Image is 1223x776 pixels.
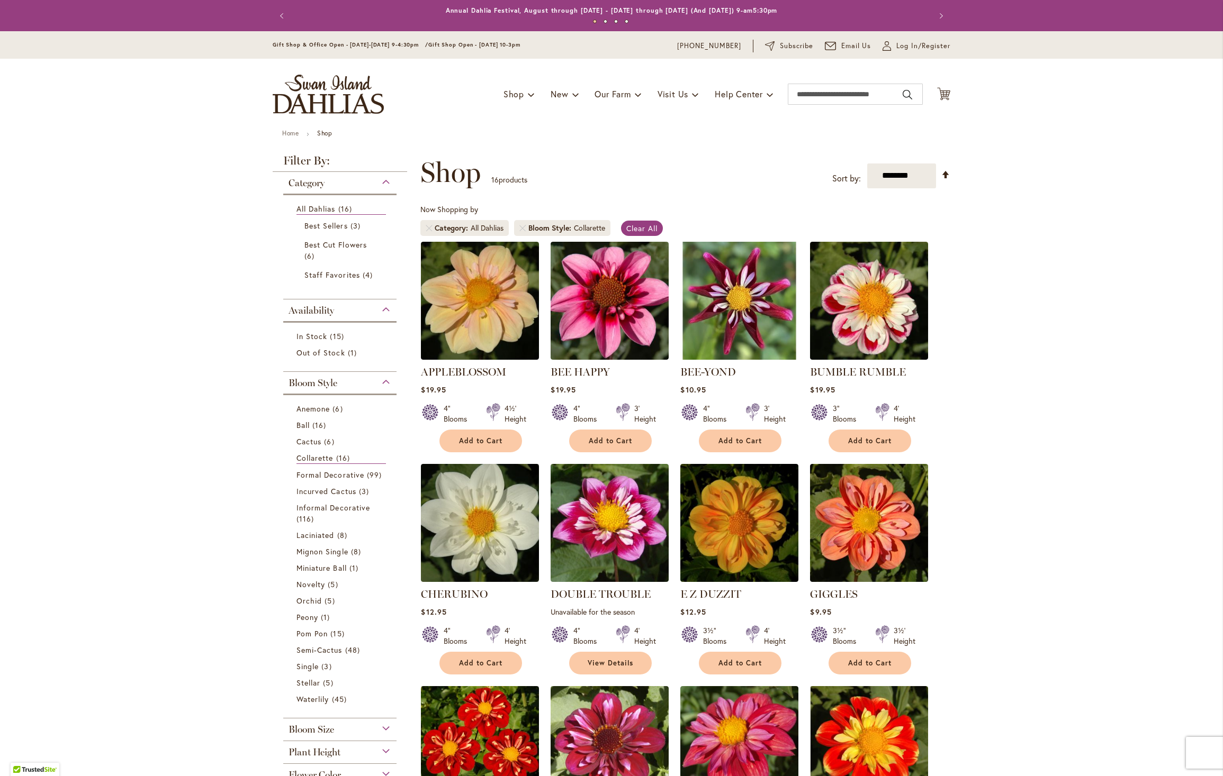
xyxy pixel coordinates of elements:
[780,41,813,51] span: Subscribe
[359,486,372,497] span: 3
[699,652,781,674] button: Add to Cart
[551,88,568,99] span: New
[296,678,320,688] span: Stellar
[680,366,736,378] a: BEE-YOND
[289,724,334,735] span: Bloom Size
[439,430,522,452] button: Add to Cart
[367,469,384,480] span: 99
[330,628,347,639] span: 15
[323,677,336,688] span: 5
[883,41,950,51] a: Log In/Register
[680,588,741,600] a: E Z DUZZIT
[680,385,706,395] span: $10.95
[588,659,633,668] span: View Details
[296,628,386,639] a: Pom Pon 15
[604,20,607,23] button: 2 of 4
[841,41,871,51] span: Email Us
[296,420,310,430] span: Ball
[595,88,631,99] span: Our Farm
[569,430,652,452] button: Add to Cart
[296,612,318,622] span: Peony
[304,221,348,231] span: Best Sellers
[317,129,332,137] strong: Shop
[304,220,378,231] a: Best Sellers
[296,611,386,623] a: Peony 1
[289,305,334,316] span: Availability
[764,625,786,646] div: 4' Height
[8,738,38,768] iframe: Launch Accessibility Center
[894,625,915,646] div: 3½' Height
[574,223,605,233] div: Collarette
[421,574,539,584] a: CHERUBINO
[435,223,471,233] span: Category
[810,366,906,378] a: BUMBLE RUMBLE
[296,436,321,446] span: Cactus
[296,546,348,556] span: Mignon Single
[289,746,340,758] span: Plant Height
[296,419,386,431] a: Ball 16
[289,177,325,189] span: Category
[296,579,325,589] span: Novelty
[296,563,347,573] span: Miniature Ball
[444,403,473,424] div: 4" Blooms
[825,41,871,51] a: Email Us
[810,242,928,360] img: BUMBLE RUMBLE
[421,366,506,378] a: APPLEBLOSSOM
[551,385,575,395] span: $19.95
[332,693,349,705] span: 45
[363,269,375,280] span: 4
[296,436,386,447] a: Cactus 6
[677,41,741,51] a: [PHONE_NUMBER]
[421,352,539,362] a: APPLEBLOSSOM
[848,659,892,668] span: Add to Cart
[296,546,386,557] a: Mignon Single 8
[336,452,353,463] span: 16
[296,661,386,672] a: Single 3
[810,352,928,362] a: BUMBLE RUMBLE
[699,430,781,452] button: Add to Cart
[573,625,603,646] div: 4" Blooms
[810,385,835,395] span: $19.95
[296,203,386,215] a: All Dahlias
[296,347,386,358] a: Out of Stock 1
[505,403,526,424] div: 4½' Height
[296,404,330,414] span: Anemone
[573,403,603,424] div: 4" Blooms
[338,203,355,214] span: 16
[551,588,651,600] a: DOUBLE TROUBLE
[273,155,407,172] strong: Filter By:
[282,129,299,137] a: Home
[296,403,386,414] a: Anemone 6
[296,469,386,480] a: Formal Decorative 99
[718,659,762,668] span: Add to Cart
[421,385,446,395] span: $19.95
[680,607,706,617] span: $12.95
[337,529,350,541] span: 8
[703,403,733,424] div: 4" Blooms
[304,250,317,261] span: 6
[929,5,950,26] button: Next
[296,453,334,463] span: Collarette
[296,562,386,573] a: Miniature Ball 1
[589,436,632,445] span: Add to Cart
[446,6,778,14] a: Annual Dahlia Festival, August through [DATE] - [DATE] through [DATE] (And [DATE]) 9-am5:30pm
[832,169,861,188] label: Sort by:
[680,574,798,584] a: E Z DUZZIT
[444,625,473,646] div: 4" Blooms
[296,579,386,590] a: Novelty 5
[829,430,911,452] button: Add to Cart
[296,331,386,342] a: In Stock 15
[304,240,367,250] span: Best Cut Flowers
[894,403,915,424] div: 4' Height
[421,588,488,600] a: CHERUBINO
[426,225,432,231] a: Remove Category All Dahlias
[503,88,524,99] span: Shop
[765,41,813,51] a: Subscribe
[321,611,332,623] span: 1
[421,242,539,360] img: APPLEBLOSSOM
[304,270,360,280] span: Staff Favorites
[296,503,370,513] span: Informal Decorative
[614,20,618,23] button: 3 of 4
[330,331,346,342] span: 15
[350,220,363,231] span: 3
